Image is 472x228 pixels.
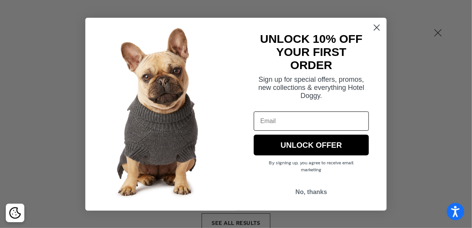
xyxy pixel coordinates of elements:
[260,32,362,71] strong: UNLOCK 10% OFF YOUR FIRST ORDER
[269,159,354,173] span: By signing up, you agree to receive email marketing
[258,76,364,100] span: Sign up for special offers, promos, new collections & everything Hotel Doggy.
[6,204,24,222] div: Cookie policy
[254,111,369,131] input: Email
[8,206,22,220] button: Cookie policy
[254,135,369,155] button: UNLOCK OFFER
[85,18,236,211] img: 7cf315d2-500c-4d0a-a8b4-098d5756016d.jpeg
[370,21,384,34] button: Close dialog
[254,185,369,199] button: No, thanks
[9,207,21,219] img: Cookie policy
